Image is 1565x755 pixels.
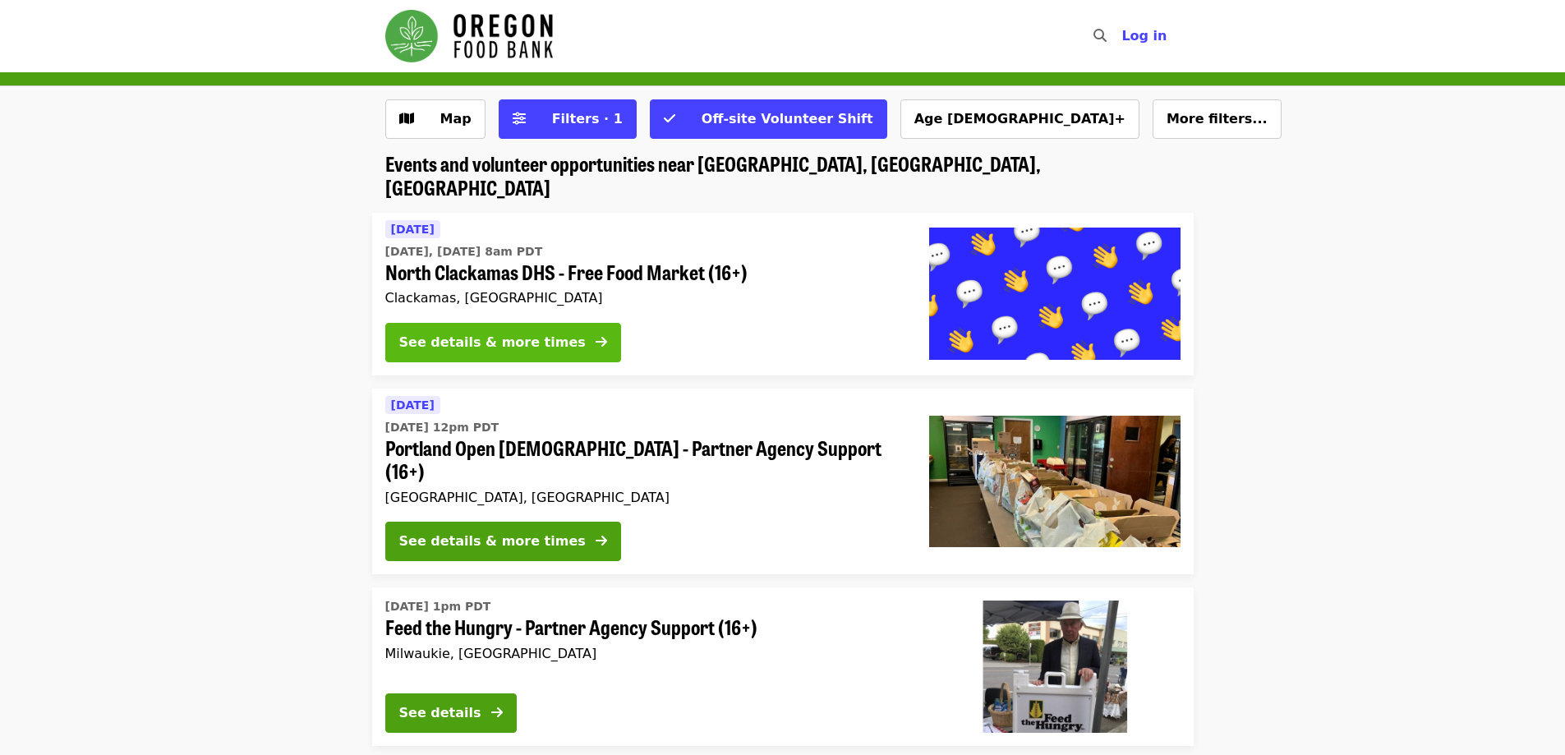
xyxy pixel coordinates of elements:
[385,490,903,505] div: [GEOGRAPHIC_DATA], [GEOGRAPHIC_DATA]
[399,532,586,551] div: See details & more times
[385,646,903,661] div: Milwaukie, [GEOGRAPHIC_DATA]
[399,703,481,723] div: See details
[385,522,621,561] button: See details & more times
[440,111,472,127] span: Map
[372,213,1194,375] a: See details for "North Clackamas DHS - Free Food Market (16+)"
[391,223,435,236] span: [DATE]
[399,111,414,127] i: map icon
[385,323,621,362] button: See details & more times
[385,615,903,639] span: Feed the Hungry - Partner Agency Support (16+)
[1167,111,1268,127] span: More filters...
[929,228,1181,359] img: North Clackamas DHS - Free Food Market (16+) organized by Oregon Food Bank
[552,111,623,127] span: Filters · 1
[372,587,1194,745] a: See details for "Feed the Hungry - Partner Agency Support (16+)"
[385,10,553,62] img: Oregon Food Bank - Home
[596,334,607,350] i: arrow-right icon
[391,398,435,412] span: [DATE]
[385,419,499,436] time: [DATE] 12pm PDT
[513,111,526,127] i: sliders-h icon
[1108,20,1180,53] button: Log in
[385,598,491,615] time: [DATE] 1pm PDT
[596,533,607,549] i: arrow-right icon
[385,99,486,139] button: Show map view
[385,260,903,284] span: North Clackamas DHS - Free Food Market (16+)
[372,389,1194,575] a: See details for "Portland Open Bible - Partner Agency Support (16+)"
[702,111,873,127] span: Off-site Volunteer Shift
[385,693,517,733] button: See details
[385,436,903,484] span: Portland Open [DEMOGRAPHIC_DATA] - Partner Agency Support (16+)
[385,290,903,306] div: Clackamas, [GEOGRAPHIC_DATA]
[491,705,503,720] i: arrow-right icon
[385,243,543,260] time: [DATE], [DATE] 8am PDT
[385,149,1041,201] span: Events and volunteer opportunities near [GEOGRAPHIC_DATA], [GEOGRAPHIC_DATA], [GEOGRAPHIC_DATA]
[664,111,675,127] i: check icon
[1116,16,1130,56] input: Search
[929,601,1181,732] img: Feed the Hungry - Partner Agency Support (16+) organized by Oregon Food Bank
[499,99,637,139] button: Filters (1 selected)
[929,416,1181,547] img: Portland Open Bible - Partner Agency Support (16+) organized by Oregon Food Bank
[1093,28,1107,44] i: search icon
[900,99,1139,139] button: Age [DEMOGRAPHIC_DATA]+
[399,333,586,352] div: See details & more times
[1121,28,1167,44] span: Log in
[650,99,887,139] button: Off-site Volunteer Shift
[1153,99,1282,139] button: More filters...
